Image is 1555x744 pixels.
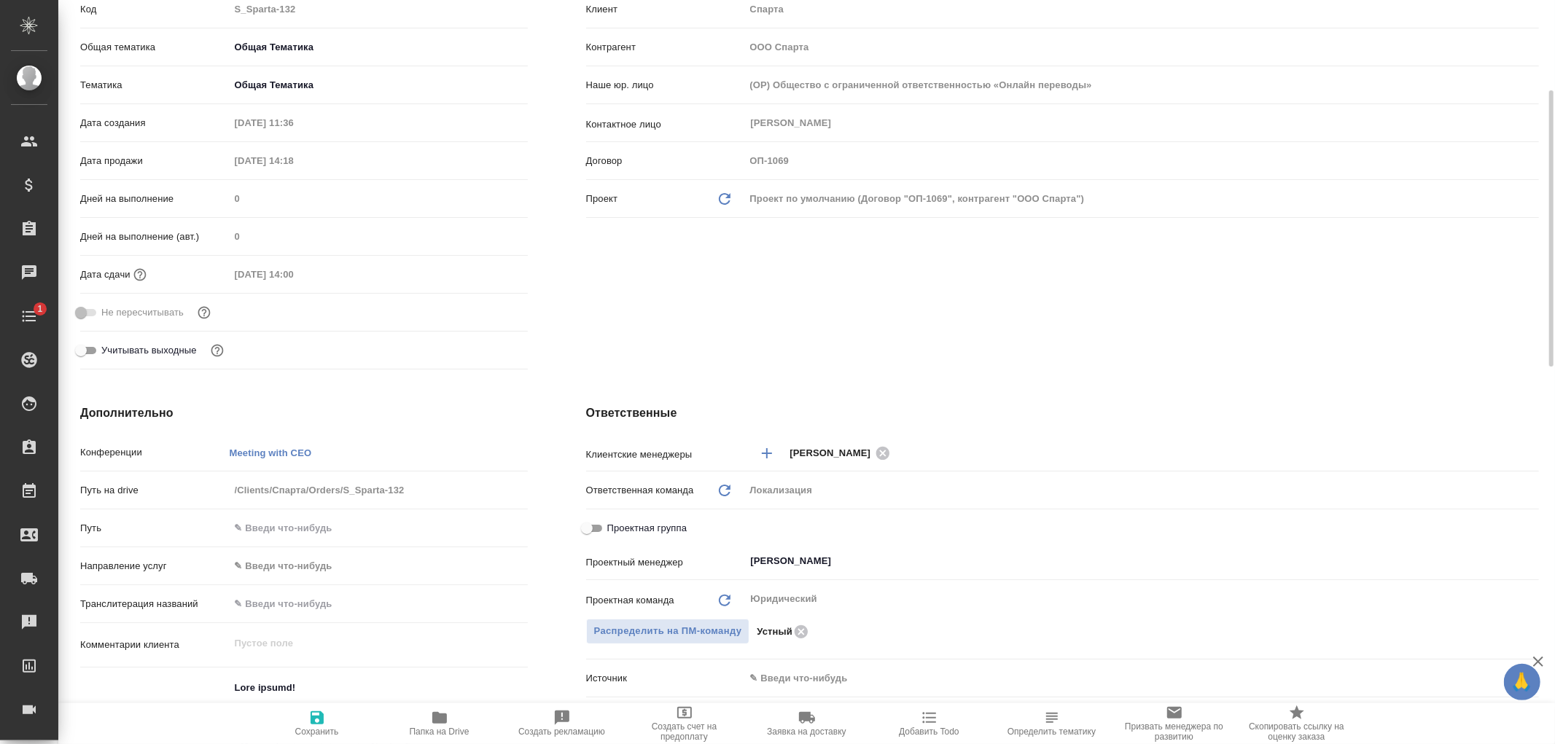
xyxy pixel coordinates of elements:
[230,188,528,209] input: Пустое поле
[745,478,1539,503] div: Локализация
[623,703,746,744] button: Создать счет на предоплату
[80,404,528,422] h4: Дополнительно
[195,303,214,322] button: Включи, если не хочешь, чтобы указанная дата сдачи изменилась после переставления заказа в 'Подтв...
[80,638,230,652] p: Комментарии клиента
[757,624,792,639] p: Устный
[790,446,880,461] span: [PERSON_NAME]
[28,302,51,316] span: 1
[1531,452,1534,455] button: Open
[745,150,1539,171] input: Пустое поле
[586,2,745,17] p: Клиент
[80,597,230,611] p: Транслитерация названий
[1531,560,1534,563] button: Open
[745,74,1539,95] input: Пустое поле
[586,555,745,570] p: Проектный менеджер
[101,343,197,358] span: Учитывать выходные
[750,671,1521,686] div: ✎ Введи что-нибудь
[1236,703,1358,744] button: Скопировать ссылку на оценку заказа
[4,298,55,334] a: 1
[230,517,528,539] input: ✎ Введи что-нибудь
[746,703,868,744] button: Заявка на доставку
[899,727,959,737] span: Добавить Todo
[745,36,1539,58] input: Пустое поле
[80,521,230,536] p: Путь
[586,40,745,55] p: Контрагент
[790,444,895,462] div: [PERSON_NAME]
[1008,727,1096,737] span: Определить тематику
[80,483,230,498] p: Путь на drive
[230,35,528,60] div: Общая Тематика
[1122,721,1227,742] span: Призвать менеджера по развитию
[586,404,1539,422] h4: Ответственные
[586,117,745,132] p: Контактное лицо
[594,623,742,640] span: Распределить на ПМ-команду
[586,154,745,168] p: Договор
[586,78,745,93] p: Наше юр. лицо
[1113,703,1236,744] button: Призвать менеджера по развитию
[80,192,230,206] p: Дней на выполнение
[230,264,357,285] input: Пустое поле
[410,727,469,737] span: Папка на Drive
[80,78,230,93] p: Тематика
[1504,664,1540,700] button: 🙏
[256,703,378,744] button: Сохранить
[230,446,312,458] a: Meeting with CEO
[230,73,528,98] div: Общая Тематика
[235,559,510,573] div: ✎ Введи что-нибудь
[501,703,623,744] button: Создать рекламацию
[607,521,687,536] span: Проектная группа
[1244,721,1349,742] span: Скопировать ссылку на оценку заказа
[80,230,230,244] p: Дней на выполнение (авт.)
[767,727,846,737] span: Заявка на доставку
[378,703,501,744] button: Папка на Drive
[80,559,230,573] p: Направление услуг
[101,305,184,320] span: Не пересчитывать
[230,554,528,579] div: ✎ Введи что-нибудь
[80,154,230,168] p: Дата продажи
[749,436,784,471] button: Добавить менеджера
[586,671,745,686] p: Источник
[230,593,528,614] input: ✎ Введи что-нибудь
[230,150,357,171] input: Пустое поле
[745,187,1539,211] div: Проект по умолчанию (Договор "ОП-1069", контрагент "ООО Спарта")
[586,593,674,608] p: Проектная команда
[586,619,750,644] button: Распределить на ПМ-команду
[868,703,991,744] button: Добавить Todo
[1510,667,1535,697] span: 🙏
[230,479,528,501] input: Пустое поле
[586,483,694,498] p: Ответственная команда
[632,721,737,742] span: Создать счет на предоплату
[208,341,227,360] button: Выбери, если сб и вс нужно считать рабочими днями для выполнения заказа.
[586,192,618,206] p: Проект
[80,40,230,55] p: Общая тематика
[991,703,1113,744] button: Определить тематику
[745,666,1539,691] div: ✎ Введи что-нибудь
[518,727,605,737] span: Создать рекламацию
[586,447,745,462] p: Клиентские менеджеры
[130,265,149,284] button: Если добавить услуги и заполнить их объемом, то дата рассчитается автоматически
[80,116,230,130] p: Дата создания
[80,267,130,282] p: Дата сдачи
[230,447,312,458] p: Meeting with CEO
[586,619,750,644] span: В заказе уже есть ответственный ПМ или ПМ группа
[80,2,230,17] p: Код
[230,226,528,247] input: Пустое поле
[295,727,339,737] span: Сохранить
[230,112,357,133] input: Пустое поле
[80,445,230,460] p: Конференции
